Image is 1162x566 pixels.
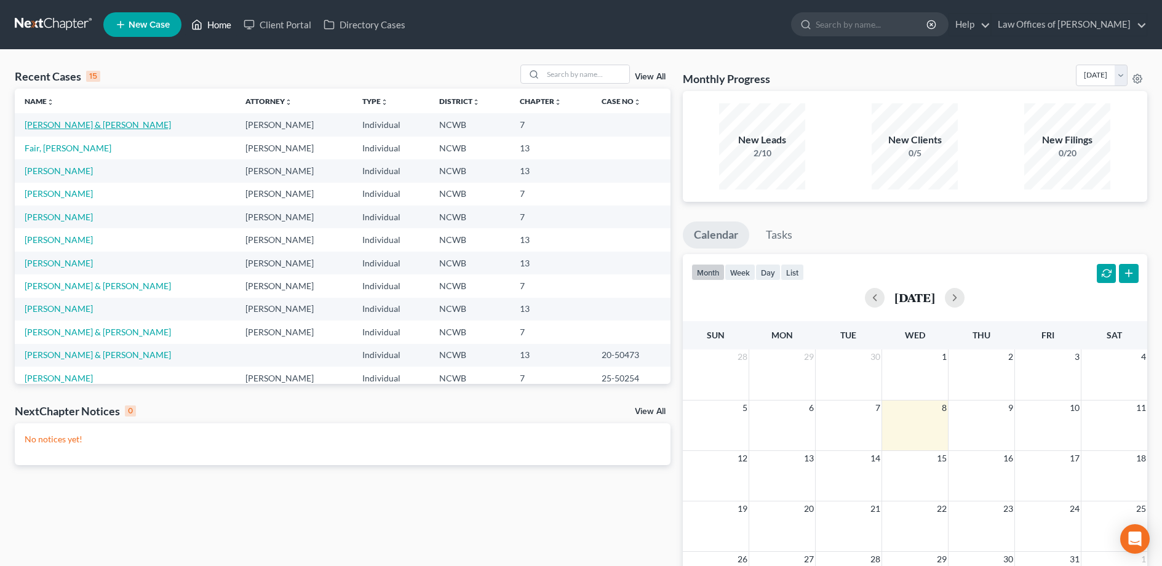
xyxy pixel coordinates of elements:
a: Case Nounfold_more [602,97,641,106]
i: unfold_more [554,98,562,106]
h2: [DATE] [894,291,935,304]
td: NCWB [429,205,509,228]
span: 12 [736,451,749,466]
span: 15 [936,451,948,466]
td: NCWB [429,367,509,389]
span: 19 [736,501,749,516]
a: Chapterunfold_more [520,97,562,106]
i: unfold_more [634,98,641,106]
div: 0/20 [1024,147,1110,159]
td: Individual [352,367,429,389]
span: 3 [1073,349,1081,364]
span: 6 [808,401,815,415]
td: 7 [510,205,592,228]
i: unfold_more [285,98,292,106]
button: day [755,264,781,281]
td: 7 [510,274,592,297]
td: 13 [510,344,592,367]
a: [PERSON_NAME] & [PERSON_NAME] [25,327,171,337]
span: 30 [869,349,881,364]
td: NCWB [429,298,509,321]
td: Individual [352,321,429,343]
a: [PERSON_NAME] & [PERSON_NAME] [25,119,171,130]
div: 0 [125,405,136,417]
td: 13 [510,298,592,321]
div: 0/5 [872,147,958,159]
td: 13 [510,228,592,251]
td: NCWB [429,113,509,136]
td: Individual [352,298,429,321]
td: Individual [352,159,429,182]
td: [PERSON_NAME] [236,252,352,274]
a: Calendar [683,221,749,249]
a: [PERSON_NAME] [25,373,93,383]
td: 7 [510,183,592,205]
h3: Monthly Progress [683,71,770,86]
span: Sun [707,330,725,340]
td: [PERSON_NAME] [236,298,352,321]
td: NCWB [429,274,509,297]
td: NCWB [429,228,509,251]
td: Individual [352,205,429,228]
div: Recent Cases [15,69,100,84]
div: New Filings [1024,133,1110,147]
td: 13 [510,137,592,159]
span: 14 [869,451,881,466]
a: [PERSON_NAME] [25,303,93,314]
a: [PERSON_NAME] [25,258,93,268]
i: unfold_more [47,98,54,106]
span: 25 [1135,501,1147,516]
a: View All [635,407,666,416]
span: 29 [803,349,815,364]
td: NCWB [429,159,509,182]
span: Thu [973,330,990,340]
button: month [691,264,725,281]
a: [PERSON_NAME] & [PERSON_NAME] [25,349,171,360]
span: 20 [803,501,815,516]
td: NCWB [429,344,509,367]
a: Attorneyunfold_more [245,97,292,106]
a: Typeunfold_more [362,97,388,106]
a: Help [949,14,990,36]
td: 7 [510,367,592,389]
span: Fri [1041,330,1054,340]
a: Nameunfold_more [25,97,54,106]
span: 23 [1002,501,1014,516]
i: unfold_more [472,98,480,106]
p: No notices yet! [25,433,661,445]
div: NextChapter Notices [15,404,136,418]
span: Wed [905,330,925,340]
td: Individual [352,113,429,136]
a: Tasks [755,221,803,249]
td: NCWB [429,183,509,205]
span: 7 [874,401,881,415]
span: 1 [941,349,948,364]
div: 2/10 [719,147,805,159]
td: Individual [352,183,429,205]
button: list [781,264,804,281]
td: Individual [352,252,429,274]
a: [PERSON_NAME] [25,188,93,199]
td: [PERSON_NAME] [236,183,352,205]
span: 9 [1007,401,1014,415]
a: Law Offices of [PERSON_NAME] [992,14,1147,36]
span: 5 [741,401,749,415]
div: Open Intercom Messenger [1120,524,1150,554]
td: 25-50254 [592,367,671,389]
span: 16 [1002,451,1014,466]
span: New Case [129,20,170,30]
td: 13 [510,159,592,182]
td: 13 [510,252,592,274]
td: [PERSON_NAME] [236,113,352,136]
span: 17 [1068,451,1081,466]
span: 2 [1007,349,1014,364]
td: [PERSON_NAME] [236,228,352,251]
a: Home [185,14,237,36]
span: 11 [1135,401,1147,415]
td: NCWB [429,321,509,343]
span: 4 [1140,349,1147,364]
td: Individual [352,228,429,251]
button: week [725,264,755,281]
td: Individual [352,344,429,367]
td: [PERSON_NAME] [236,159,352,182]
